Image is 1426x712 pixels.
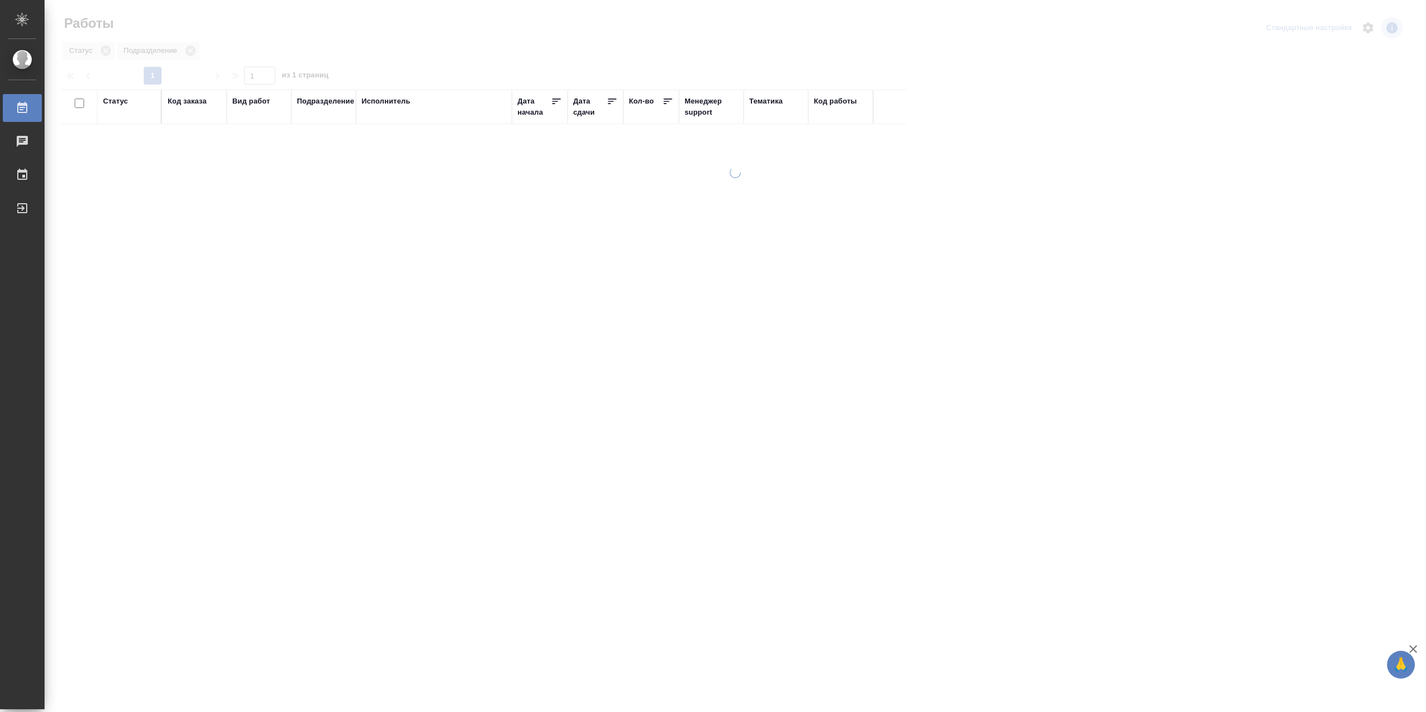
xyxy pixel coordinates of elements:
[168,96,207,107] div: Код заказа
[749,96,783,107] div: Тематика
[362,96,411,107] div: Исполнитель
[1391,653,1410,676] span: 🙏
[1387,651,1415,679] button: 🙏
[685,96,738,118] div: Менеджер support
[573,96,607,118] div: Дата сдачи
[297,96,354,107] div: Подразделение
[232,96,270,107] div: Вид работ
[103,96,128,107] div: Статус
[629,96,654,107] div: Кол-во
[517,96,551,118] div: Дата начала
[814,96,857,107] div: Код работы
